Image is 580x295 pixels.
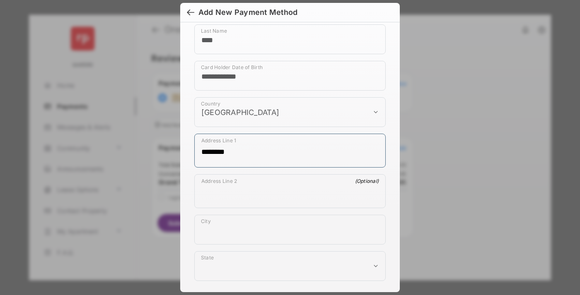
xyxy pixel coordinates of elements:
[194,174,386,208] div: payment_method_screening[postal_addresses][addressLine2]
[194,215,386,245] div: payment_method_screening[postal_addresses][locality]
[194,134,386,168] div: payment_method_screening[postal_addresses][addressLine1]
[198,8,297,17] div: Add New Payment Method
[194,251,386,281] div: payment_method_screening[postal_addresses][administrativeArea]
[194,97,386,127] div: payment_method_screening[postal_addresses][country]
